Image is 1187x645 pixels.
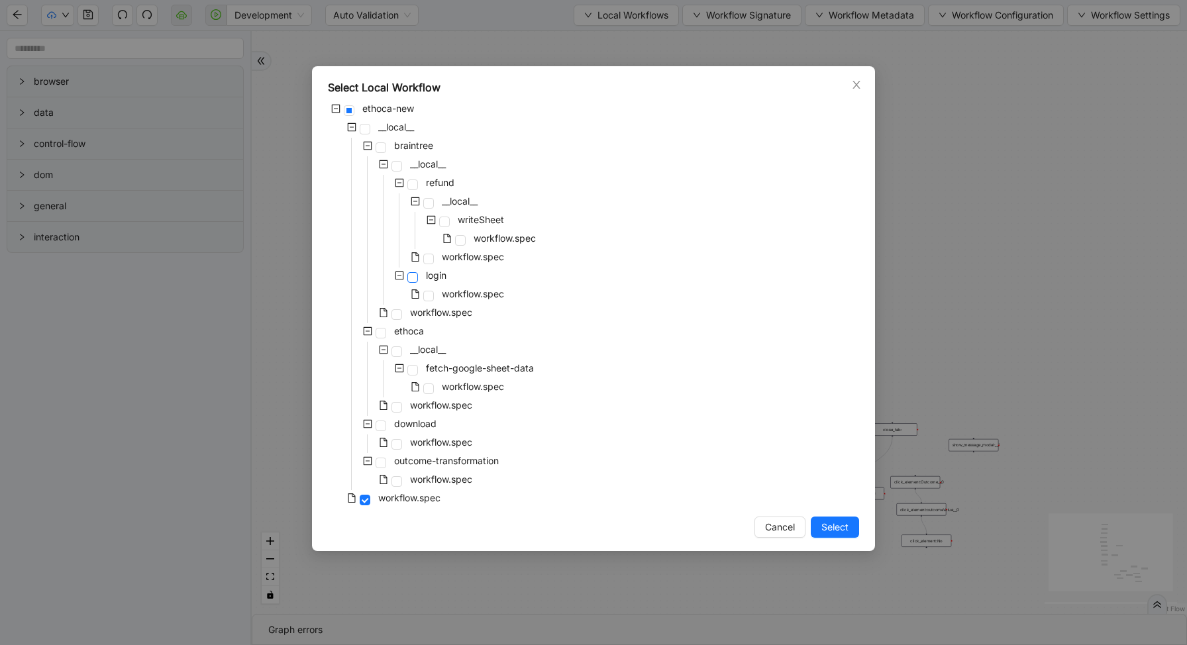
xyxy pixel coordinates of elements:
[362,103,414,114] span: ethoca-new
[407,156,448,172] span: __local__
[426,362,534,373] span: fetch-google-sheet-data
[423,175,457,191] span: refund
[423,268,449,283] span: login
[411,197,420,206] span: minus-square
[849,77,864,92] button: Close
[474,232,536,244] span: workflow.spec
[363,456,372,466] span: minus-square
[411,289,420,299] span: file
[378,121,414,132] span: __local__
[394,455,499,466] span: outcome-transformation
[410,307,472,318] span: workflow.spec
[410,344,446,355] span: __local__
[379,345,388,354] span: minus-square
[754,517,805,538] button: Cancel
[328,79,859,95] div: Select Local Workflow
[376,490,443,506] span: workflow.spec
[407,434,475,450] span: workflow.spec
[395,271,404,280] span: minus-square
[410,473,472,485] span: workflow.spec
[379,475,388,484] span: file
[821,520,849,534] span: Select
[395,178,404,187] span: minus-square
[379,438,388,447] span: file
[407,342,448,358] span: __local__
[379,160,388,169] span: minus-square
[363,326,372,336] span: minus-square
[410,158,446,170] span: __local__
[427,215,436,224] span: minus-square
[426,270,446,281] span: login
[439,379,507,395] span: workflow.spec
[439,193,480,209] span: __local__
[411,382,420,391] span: file
[379,401,388,410] span: file
[378,492,440,503] span: workflow.spec
[426,177,454,188] span: refund
[411,252,420,262] span: file
[394,325,424,336] span: ethoca
[439,286,507,302] span: workflow.spec
[442,234,452,243] span: file
[851,79,862,90] span: close
[394,140,433,151] span: braintree
[347,493,356,503] span: file
[471,230,539,246] span: workflow.spec
[458,214,504,225] span: writeSheet
[363,141,372,150] span: minus-square
[407,305,475,321] span: workflow.spec
[765,520,795,534] span: Cancel
[407,397,475,413] span: workflow.spec
[395,364,404,373] span: minus-square
[442,288,504,299] span: workflow.spec
[442,381,504,392] span: workflow.spec
[439,249,507,265] span: workflow.spec
[410,399,472,411] span: workflow.spec
[391,453,501,469] span: outcome-transformation
[410,436,472,448] span: workflow.spec
[347,123,356,132] span: minus-square
[391,138,436,154] span: braintree
[442,251,504,262] span: workflow.spec
[360,101,417,117] span: ethoca-new
[407,471,475,487] span: workflow.spec
[376,119,417,135] span: __local__
[423,360,537,376] span: fetch-google-sheet-data
[379,308,388,317] span: file
[442,195,478,207] span: __local__
[455,212,507,228] span: writeSheet
[811,517,859,538] button: Select
[363,419,372,428] span: minus-square
[391,416,439,432] span: download
[394,418,437,429] span: download
[391,323,427,339] span: ethoca
[331,104,340,113] span: minus-square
